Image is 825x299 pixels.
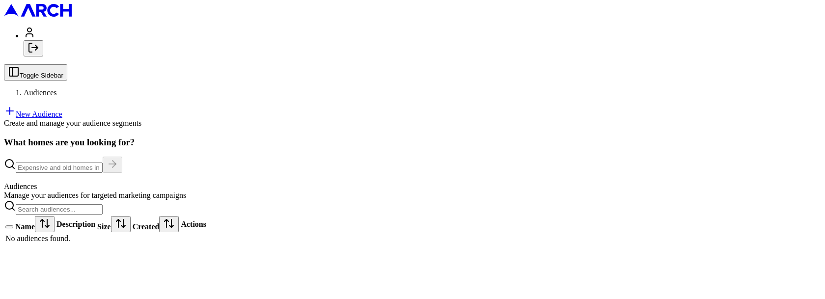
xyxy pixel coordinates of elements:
h3: What homes are you looking for? [4,137,821,148]
input: Expensive and old homes in greater SF Bay Area [16,163,103,173]
span: Toggle Sidebar [20,72,63,79]
div: Size [97,216,131,232]
div: Name [15,216,55,232]
span: Audiences [24,88,57,97]
div: Created [133,216,179,232]
div: Manage your audiences for targeted marketing campaigns [4,191,821,200]
nav: breadcrumb [4,88,821,97]
th: Actions [180,216,207,233]
th: Description [56,216,96,233]
input: Search audiences... [16,204,103,215]
button: Log out [24,40,43,56]
div: Audiences [4,182,821,191]
button: Toggle Sidebar [4,64,67,81]
a: New Audience [4,110,62,118]
div: Create and manage your audience segments [4,119,821,128]
td: No audiences found. [5,234,207,244]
